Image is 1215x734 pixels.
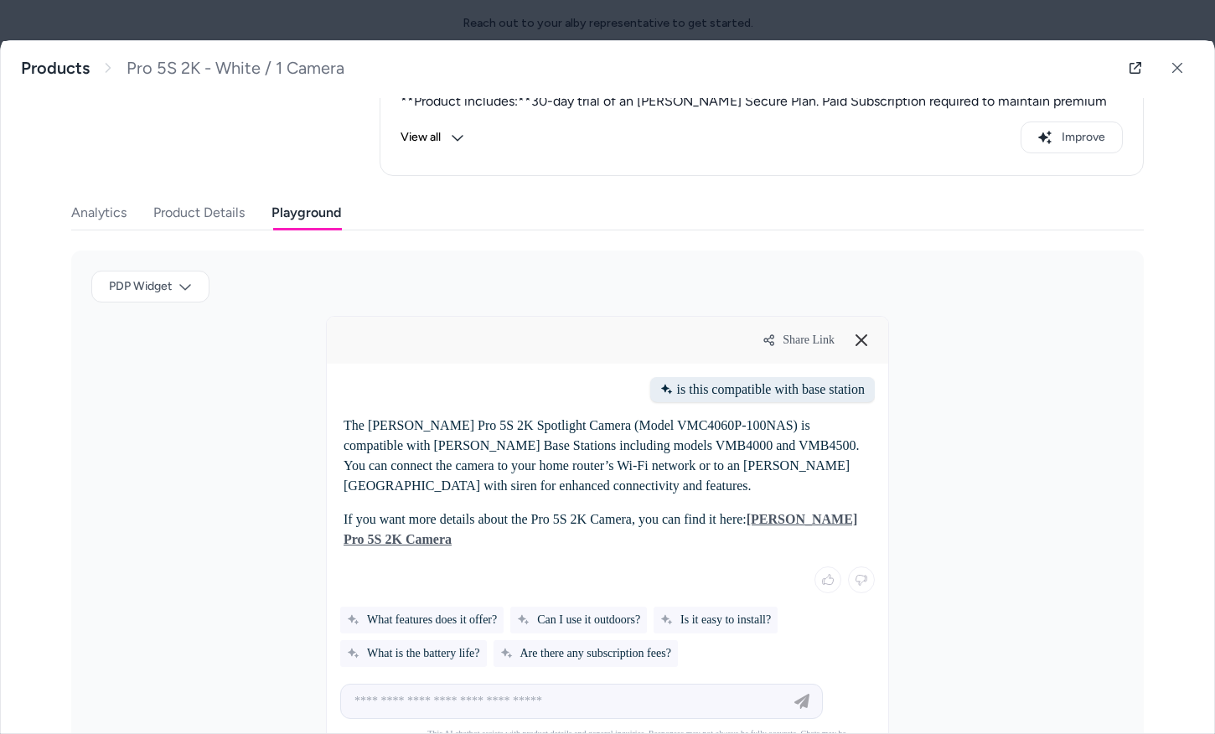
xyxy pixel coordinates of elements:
[1021,121,1123,153] button: Improve
[91,271,209,302] button: PDP Widget
[21,58,344,79] nav: breadcrumb
[21,58,90,79] a: Products
[109,278,172,295] span: PDP Widget
[271,196,341,230] button: Playground
[153,196,245,230] button: Product Details
[401,121,464,153] button: View all
[71,196,127,230] button: Analytics
[127,58,344,79] span: Pro 5S 2K - White / 1 Camera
